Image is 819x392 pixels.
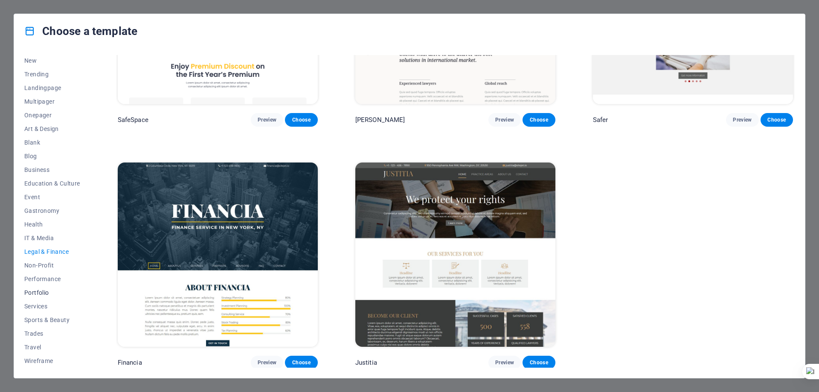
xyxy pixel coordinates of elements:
[24,190,80,204] button: Event
[24,330,80,337] span: Trades
[488,356,521,369] button: Preview
[24,204,80,218] button: Gastronomy
[733,116,752,123] span: Preview
[24,166,80,173] span: Business
[24,112,80,119] span: Onepager
[24,207,80,214] span: Gastronomy
[285,113,317,127] button: Choose
[258,359,276,366] span: Preview
[24,357,80,364] span: Wireframe
[292,116,311,123] span: Choose
[24,57,80,64] span: New
[24,149,80,163] button: Blog
[24,344,80,351] span: Travel
[24,272,80,286] button: Performance
[292,359,311,366] span: Choose
[24,163,80,177] button: Business
[495,116,514,123] span: Preview
[24,180,80,187] span: Education & Culture
[24,299,80,313] button: Services
[251,113,283,127] button: Preview
[355,116,405,124] p: [PERSON_NAME]
[24,95,80,108] button: Multipager
[24,125,80,132] span: Art & Design
[761,113,793,127] button: Choose
[24,122,80,136] button: Art & Design
[24,303,80,310] span: Services
[24,81,80,95] button: Landingpage
[529,116,548,123] span: Choose
[258,116,276,123] span: Preview
[24,289,80,296] span: Portfolio
[24,248,80,255] span: Legal & Finance
[355,358,377,367] p: Justitia
[24,194,80,200] span: Event
[24,153,80,160] span: Blog
[24,24,137,38] h4: Choose a template
[24,286,80,299] button: Portfolio
[24,71,80,78] span: Trending
[24,327,80,340] button: Trades
[251,356,283,369] button: Preview
[24,245,80,258] button: Legal & Finance
[285,356,317,369] button: Choose
[24,317,80,323] span: Sports & Beauty
[24,276,80,282] span: Performance
[726,113,758,127] button: Preview
[767,116,786,123] span: Choose
[488,113,521,127] button: Preview
[24,218,80,231] button: Health
[523,356,555,369] button: Choose
[24,262,80,269] span: Non-Profit
[24,54,80,67] button: New
[24,108,80,122] button: Onepager
[24,354,80,368] button: Wireframe
[24,139,80,146] span: Blank
[529,359,548,366] span: Choose
[24,98,80,105] span: Multipager
[24,313,80,327] button: Sports & Beauty
[24,221,80,228] span: Health
[355,163,555,347] img: Justitia
[24,340,80,354] button: Travel
[118,116,148,124] p: SafeSpace
[593,116,608,124] p: Safer
[24,177,80,190] button: Education & Culture
[24,136,80,149] button: Blank
[24,235,80,241] span: IT & Media
[118,163,318,347] img: Financia
[118,358,142,367] p: Financia
[24,231,80,245] button: IT & Media
[523,113,555,127] button: Choose
[24,258,80,272] button: Non-Profit
[24,67,80,81] button: Trending
[24,84,80,91] span: Landingpage
[495,359,514,366] span: Preview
